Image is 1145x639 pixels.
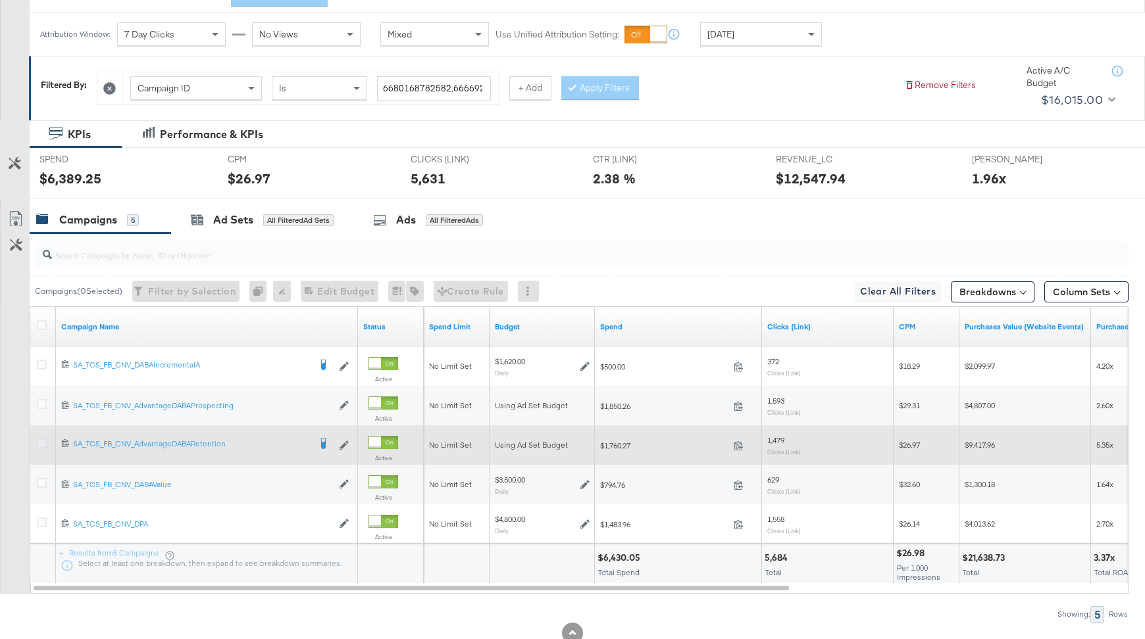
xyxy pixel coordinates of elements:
button: Column Sets [1044,281,1129,302]
a: SA_TCS_FB_CNV_AdvantageDABAProspecting [73,400,332,412]
a: Your campaign name. [61,321,353,332]
a: SA_TCS_FB_CNV_AdvantageDABARetention [73,438,309,452]
div: Showing: [1057,609,1090,619]
span: Total [765,567,782,577]
span: $1,483.96 [600,519,728,529]
div: Active A/C Budget [1027,64,1099,89]
span: $4,013.62 [965,519,995,529]
span: Per 1,000 Impressions [897,563,940,582]
label: Use Unified Attribution Setting: [496,28,619,41]
input: Search Campaigns by Name, ID or Objective [52,237,1029,262]
a: SA_TCS_FB_CNV_DABAValue [73,479,332,490]
div: 3.37x [1094,552,1119,564]
button: Breakdowns [951,281,1034,302]
span: CTR (LINK) [593,153,692,166]
span: No Limit Set [429,400,472,410]
div: Performance & KPIs [160,127,263,142]
div: $26.98 [896,547,929,559]
span: $18.29 [899,361,920,371]
span: Total [963,567,979,577]
div: All Filtered Ad Sets [263,214,334,226]
div: 2.38 % [593,169,636,188]
span: 2.60x [1096,400,1113,410]
div: $21,638.73 [962,552,1009,564]
span: $1,300.18 [965,479,995,489]
a: SA_TCS_FB_CNV_DPA [73,519,332,530]
div: Using Ad Set Budget [495,400,590,411]
a: The maximum amount you're willing to spend on your ads, on average each day or over the lifetime ... [495,321,590,332]
label: Active [369,493,398,502]
span: No Limit Set [429,361,472,371]
span: $1,850.26 [600,401,728,411]
div: 0 [249,281,273,302]
span: No Limit Set [429,440,472,450]
span: Mixed [388,28,412,40]
div: SA_TCS_FB_CNV_DABAValue [73,479,332,490]
label: Active [369,414,398,423]
span: $794.76 [600,480,728,490]
span: Is [279,82,286,94]
label: Active [369,532,398,541]
div: Rows [1108,609,1129,619]
span: 2.70x [1096,519,1113,529]
span: $32.60 [899,479,920,489]
div: Ad Sets [213,212,253,227]
div: $16,015.00 [1041,90,1103,110]
span: 372 [767,356,779,366]
div: Campaigns [59,212,117,227]
span: $9,417.96 [965,440,995,450]
span: 5.35x [1096,440,1113,450]
div: $1,620.00 [495,356,525,367]
sub: Clicks (Link) [767,408,801,416]
div: Using Ad Set Budget [495,440,590,450]
span: CPM [228,153,326,166]
div: 5 [127,214,139,226]
span: 1.64x [1096,479,1113,489]
span: 629 [767,475,779,485]
sub: Clicks (Link) [767,448,801,456]
a: Shows the current state of your Ad Campaign. [363,321,419,332]
span: No Views [259,28,298,40]
span: Clear All Filters [860,283,936,300]
sub: Daily [495,487,509,495]
div: SA_TCS_FB_CNV_AdvantageDABARetention [73,438,309,449]
span: CLICKS (LINK) [411,153,509,166]
a: The average cost you've paid to have 1,000 impressions of your ad. [899,321,954,332]
span: 7 Day Clicks [124,28,174,40]
div: KPIs [68,127,91,142]
div: SA_TCS_FB_CNV_AdvantageDABAProspecting [73,400,332,411]
a: If set, this is the maximum spend for your campaign. [429,321,484,332]
div: $12,547.94 [776,169,846,188]
span: No Limit Set [429,479,472,489]
span: 4.20x [1096,361,1113,371]
div: 5,684 [765,552,792,564]
a: The number of clicks on links appearing on your ad or Page that direct people to your sites off F... [767,321,888,332]
label: Active [369,454,398,462]
sub: Clicks (Link) [767,487,801,495]
sub: Daily [495,369,509,377]
span: SPEND [39,153,138,166]
div: All Filtered Ads [426,214,483,226]
div: $4,800.00 [495,514,525,525]
div: 5 [1090,606,1104,623]
sub: Daily [495,527,509,534]
div: Campaigns ( 0 Selected) [35,285,122,297]
span: No Limit Set [429,519,472,529]
div: Filtered By: [41,79,87,91]
span: $26.14 [899,519,920,529]
div: $26.97 [228,169,270,188]
span: REVENUE_LC [776,153,875,166]
div: 5,631 [411,169,445,188]
div: Ads [396,212,416,227]
div: $3,500.00 [495,475,525,485]
span: $29.31 [899,400,920,410]
button: Remove Filters [904,79,976,91]
sub: Clicks (Link) [767,369,801,377]
span: 1,479 [767,435,784,445]
span: $500.00 [600,362,728,371]
button: + Add [509,76,551,100]
div: $6,430.05 [598,552,644,564]
button: Clear All Filters [855,281,941,302]
sub: Clicks (Link) [767,527,801,534]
